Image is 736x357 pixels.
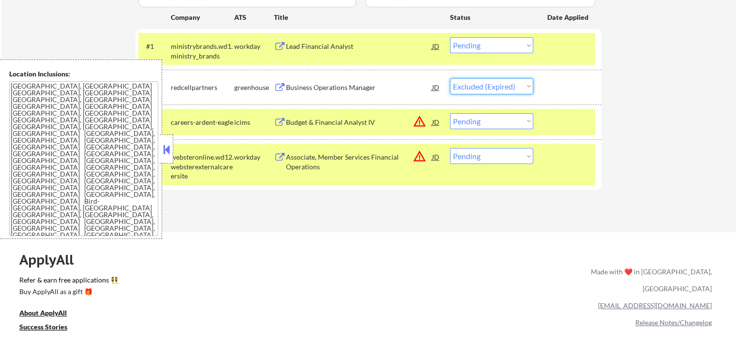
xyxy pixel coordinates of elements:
[234,42,274,51] div: workday
[413,115,426,128] button: warning_amber
[547,13,590,22] div: Date Applied
[598,301,712,310] a: [EMAIL_ADDRESS][DOMAIN_NAME]
[587,263,712,297] div: Made with ❤️ in [GEOGRAPHIC_DATA], [GEOGRAPHIC_DATA]
[286,152,432,171] div: Associate, Member Services Financial Operations
[431,148,441,165] div: JD
[286,42,432,51] div: Lead Financial Analyst
[431,37,441,55] div: JD
[274,13,441,22] div: Title
[431,78,441,96] div: JD
[234,83,274,92] div: greenhouse
[234,118,274,127] div: icims
[171,42,234,60] div: ministrybrands.wd1.ministry_brands
[19,308,80,320] a: About ApplyAll
[171,152,234,181] div: websteronline.wd12.websterexternalcareersite
[19,277,389,287] a: Refer & earn free applications 👯‍♀️
[286,118,432,127] div: Budget & Financial Analyst IV
[19,322,80,334] a: Success Stories
[431,113,441,131] div: JD
[171,13,234,22] div: Company
[286,83,432,92] div: Business Operations Manager
[450,8,533,26] div: Status
[19,287,116,299] a: Buy ApplyAll as a gift 🎁
[19,288,116,295] div: Buy ApplyAll as a gift 🎁
[9,69,158,79] div: Location Inclusions:
[171,118,234,127] div: careers-ardent-eagle
[413,149,426,163] button: warning_amber
[19,309,67,317] u: About ApplyAll
[19,252,85,268] div: ApplyAll
[171,83,234,92] div: redcellpartners
[234,13,274,22] div: ATS
[146,42,163,51] div: #1
[635,318,712,327] a: Release Notes/Changelog
[19,323,67,331] u: Success Stories
[234,152,274,162] div: workday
